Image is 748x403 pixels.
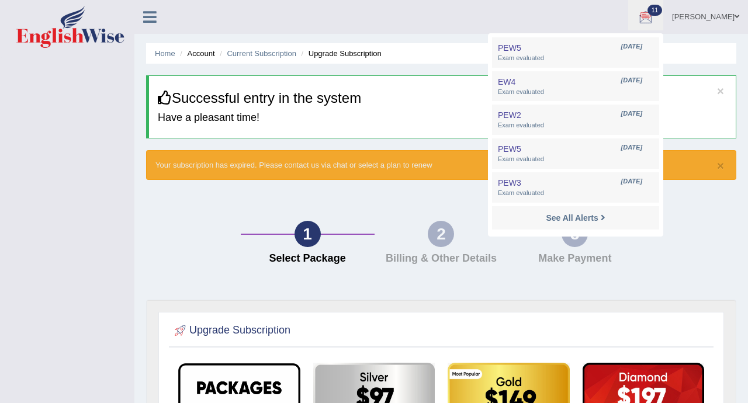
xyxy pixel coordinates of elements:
[498,189,653,198] span: Exam evaluated
[514,253,636,265] h4: Make Payment
[177,48,214,59] li: Account
[498,121,653,130] span: Exam evaluated
[621,177,642,186] span: [DATE]
[495,74,656,99] a: EW4 [DATE] Exam evaluated
[543,211,608,224] a: See All Alerts
[498,54,653,63] span: Exam evaluated
[155,49,175,58] a: Home
[647,5,662,16] span: 11
[498,110,521,120] span: PEW2
[546,213,598,223] strong: See All Alerts
[717,85,724,97] button: ×
[498,88,653,97] span: Exam evaluated
[158,91,727,106] h3: Successful entry in the system
[227,49,296,58] a: Current Subscription
[498,77,515,86] span: EW4
[495,141,656,166] a: PEW5 [DATE] Exam evaluated
[621,76,642,85] span: [DATE]
[158,112,727,124] h4: Have a pleasant time!
[295,221,321,247] div: 1
[247,253,369,265] h4: Select Package
[621,143,642,152] span: [DATE]
[498,155,653,164] span: Exam evaluated
[495,40,656,65] a: PEW5 [DATE] Exam evaluated
[428,221,454,247] div: 2
[495,175,656,200] a: PEW3 [DATE] Exam evaluated
[299,48,382,59] li: Upgrade Subscription
[495,107,656,132] a: PEW2 [DATE] Exam evaluated
[621,42,642,51] span: [DATE]
[621,109,642,119] span: [DATE]
[498,43,521,53] span: PEW5
[498,144,521,154] span: PEW5
[498,178,521,187] span: PEW3
[717,159,724,172] button: ×
[380,253,503,265] h4: Billing & Other Details
[172,322,290,339] h2: Upgrade Subscription
[146,150,736,180] div: Your subscription has expired. Please contact us via chat or select a plan to renew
